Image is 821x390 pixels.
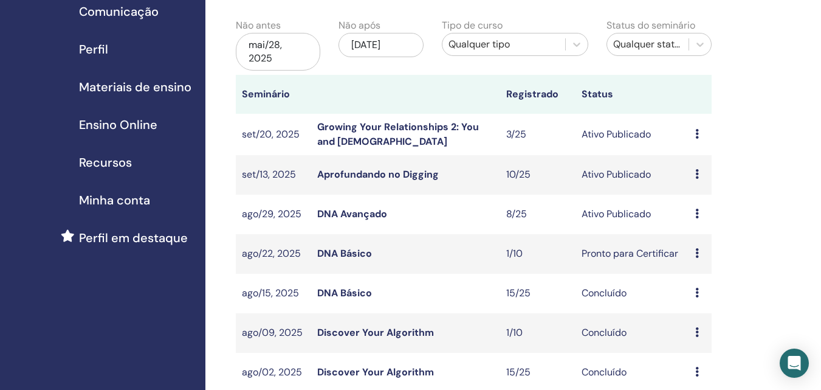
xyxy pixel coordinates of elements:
[79,40,108,58] span: Perfil
[317,168,439,181] a: Aprofundando no Digging
[500,274,575,313] td: 15/25
[500,234,575,274] td: 1/10
[236,234,311,274] td: ago/22, 2025
[79,191,150,209] span: Minha conta
[79,78,191,96] span: Materiais de ensino
[500,114,575,155] td: 3/25
[575,274,689,313] td: Concluído
[575,155,689,195] td: Ativo Publicado
[317,247,372,260] a: DNA Básico
[236,114,311,155] td: set/20, 2025
[448,37,559,52] div: Qualquer tipo
[338,33,423,57] div: [DATE]
[236,33,320,71] div: mai/28, 2025
[613,37,682,52] div: Qualquer status
[575,75,689,114] th: Status
[500,155,575,195] td: 10/25
[338,18,380,33] label: Não após
[79,153,132,172] span: Recursos
[500,195,575,234] td: 8/25
[317,366,434,378] a: Discover Your Algorithm
[79,2,159,21] span: Comunicação
[442,18,503,33] label: Tipo de curso
[79,229,188,247] span: Perfil em destaque
[317,287,372,299] a: DNA Básico
[606,18,695,33] label: Status do seminário
[575,195,689,234] td: Ativo Publicado
[236,195,311,234] td: ago/29, 2025
[317,326,434,339] a: Discover Your Algorithm
[575,234,689,274] td: Pronto para Certificar
[575,114,689,155] td: Ativo Publicado
[575,313,689,353] td: Concluído
[236,155,311,195] td: set/13, 2025
[236,274,311,313] td: ago/15, 2025
[780,349,809,378] div: Open Intercom Messenger
[236,18,281,33] label: Não antes
[236,75,311,114] th: Seminário
[500,313,575,353] td: 1/10
[317,207,387,220] a: DNA Avançado
[236,313,311,353] td: ago/09, 2025
[79,116,157,134] span: Ensino Online
[317,120,479,148] a: Growing Your Relationships 2: You and [DEMOGRAPHIC_DATA]
[500,75,575,114] th: Registrado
